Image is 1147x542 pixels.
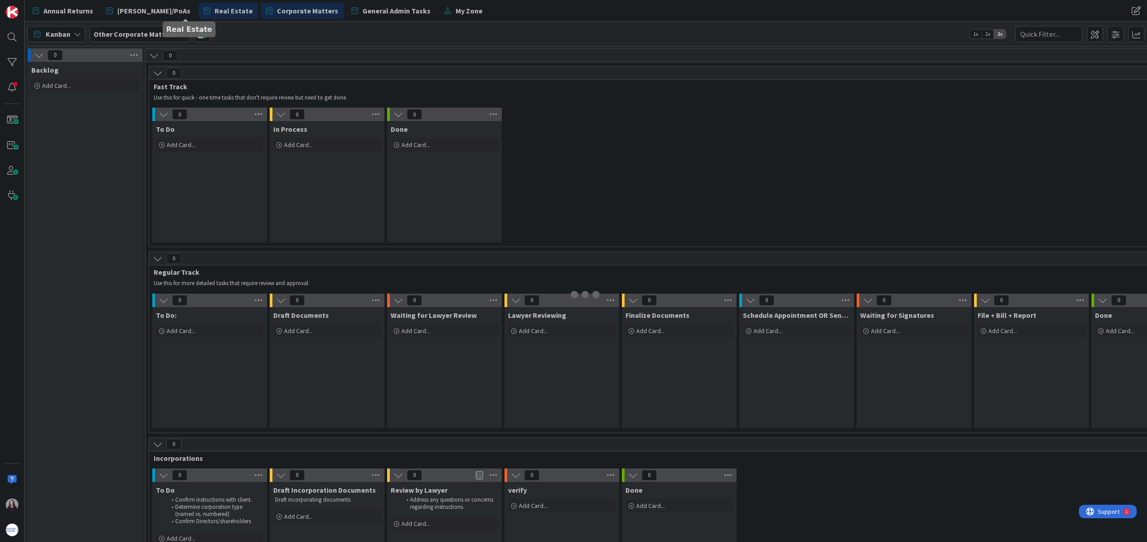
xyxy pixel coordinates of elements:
[172,295,187,306] span: 0
[524,295,539,306] span: 0
[167,503,262,518] li: Determine corporation type (named vs. numbered)
[1111,295,1126,306] span: 0
[519,502,548,510] span: Add Card...
[401,520,430,528] span: Add Card...
[166,68,181,78] span: 0
[642,470,657,481] span: 0
[401,141,430,149] span: Add Card...
[47,4,49,11] div: 1
[31,65,59,74] span: Backlog
[391,125,408,134] span: Done
[871,327,900,335] span: Add Card...
[636,327,665,335] span: Add Card...
[860,311,934,320] span: Waiting for Signatures
[407,470,422,481] span: 0
[289,109,305,120] span: 0
[978,311,1036,320] span: File + Bill + Report
[273,486,376,494] span: Draft Incorporation Documents
[273,125,307,134] span: In Process
[166,439,181,450] span: 0
[970,30,982,39] span: 1x
[156,125,175,134] span: To Do
[167,141,195,149] span: Add Card...
[275,496,379,503] p: Draft incorporating documents
[519,327,548,335] span: Add Card...
[284,327,313,335] span: Add Card...
[508,311,566,320] span: Lawyer Reviewing
[401,496,497,511] li: Address any questions or concerns regarding instructions.
[284,141,313,149] span: Add Card...
[362,5,431,16] span: General Admin Tasks
[166,25,212,34] h5: Real Estate
[982,30,994,39] span: 2x
[167,518,262,525] li: Confirm Directors/shareholders
[6,499,18,511] img: BC
[172,109,187,120] span: 0
[47,50,63,61] span: 0
[1106,327,1134,335] span: Add Card...
[261,3,344,19] a: Corporate Matters
[407,109,422,120] span: 0
[117,5,190,16] span: [PERSON_NAME]/PoAs
[94,30,175,39] b: Other Corporate Matters
[6,524,18,536] img: avatar
[284,512,313,520] span: Add Card...
[876,295,892,306] span: 0
[391,311,477,320] span: Waiting for Lawyer Review
[19,1,41,12] span: Support
[273,311,329,320] span: Draft Documents
[636,502,665,510] span: Add Card...
[42,82,71,90] span: Add Card...
[172,470,187,481] span: 0
[743,311,850,320] span: Schedule Appointment OR Send via DocuSign
[759,295,774,306] span: 0
[163,50,178,61] span: 0
[46,29,70,39] span: Kanban
[277,5,338,16] span: Corporate Matters
[167,496,262,503] li: Confirm instructions with client.
[1015,26,1082,42] input: Quick Filter...
[625,486,642,494] span: Done
[642,295,657,306] span: 0
[167,327,195,335] span: Add Card...
[101,3,196,19] a: [PERSON_NAME]/PoAs
[346,3,436,19] a: General Admin Tasks
[407,295,422,306] span: 0
[6,6,18,18] img: Visit kanbanzone.com
[439,3,488,19] a: My Zone
[988,327,1017,335] span: Add Card...
[215,5,253,16] span: Real Estate
[27,3,99,19] a: Annual Returns
[754,327,782,335] span: Add Card...
[43,5,93,16] span: Annual Returns
[994,295,1009,306] span: 0
[198,3,258,19] a: Real Estate
[401,327,430,335] span: Add Card...
[289,295,305,306] span: 0
[156,311,177,320] span: To Do:
[289,470,305,481] span: 0
[625,311,690,320] span: Finalize Documents
[524,470,539,481] span: 0
[456,5,483,16] span: My Zone
[156,486,175,494] span: To Do
[508,486,527,494] span: verify
[166,253,181,264] span: 0
[391,486,448,494] span: Review by Lawyer
[1095,311,1112,320] span: Done
[994,30,1006,39] span: 3x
